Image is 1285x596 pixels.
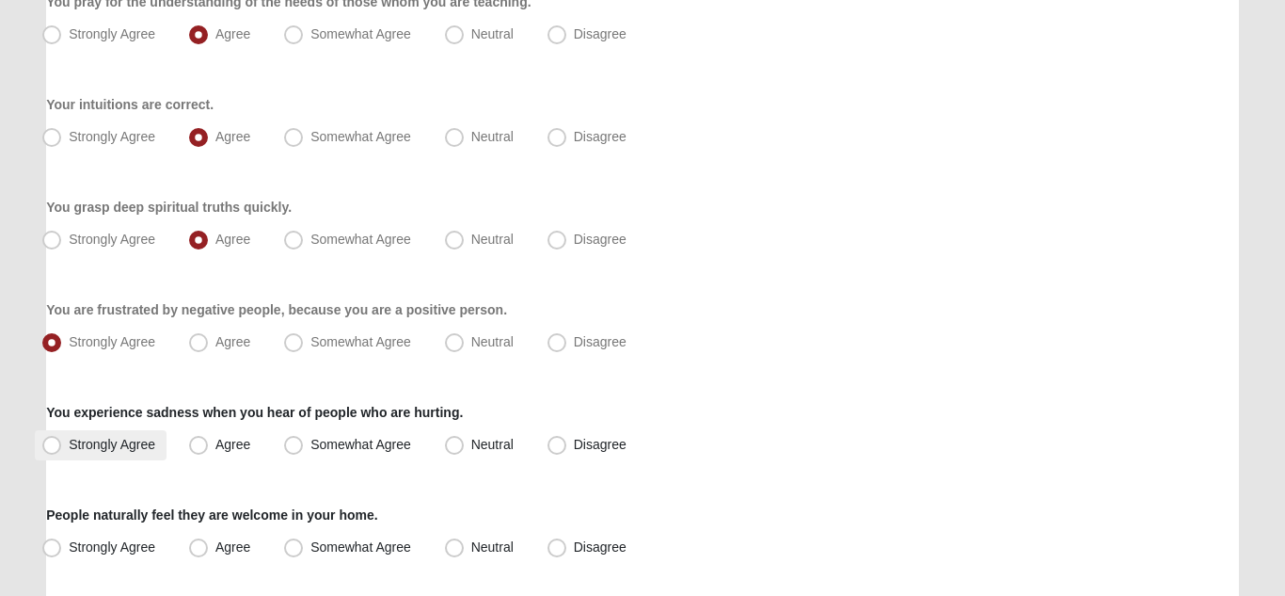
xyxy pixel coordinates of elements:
[69,232,155,247] span: Strongly Agree
[215,26,250,41] span: Agree
[574,437,627,452] span: Disagree
[69,540,155,555] span: Strongly Agree
[46,198,292,217] label: You grasp deep spiritual truths quickly.
[574,232,627,247] span: Disagree
[310,26,411,41] span: Somewhat Agree
[69,437,155,452] span: Strongly Agree
[471,437,514,452] span: Neutral
[574,540,627,555] span: Disagree
[471,540,514,555] span: Neutral
[574,334,627,349] span: Disagree
[574,129,627,144] span: Disagree
[69,26,155,41] span: Strongly Agree
[69,129,155,144] span: Strongly Agree
[574,26,627,41] span: Disagree
[471,129,514,144] span: Neutral
[215,232,250,247] span: Agree
[471,26,514,41] span: Neutral
[46,506,377,524] label: People naturally feel they are welcome in your home.
[471,334,514,349] span: Neutral
[471,232,514,247] span: Neutral
[215,129,250,144] span: Agree
[215,437,250,452] span: Agree
[215,334,250,349] span: Agree
[69,334,155,349] span: Strongly Agree
[310,129,411,144] span: Somewhat Agree
[310,540,411,555] span: Somewhat Agree
[310,437,411,452] span: Somewhat Agree
[310,334,411,349] span: Somewhat Agree
[46,300,507,319] label: You are frustrated by negative people, because you are a positive person.
[215,540,250,555] span: Agree
[46,95,214,114] label: Your intuitions are correct.
[310,232,411,247] span: Somewhat Agree
[46,403,463,422] label: You experience sadness when you hear of people who are hurting.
